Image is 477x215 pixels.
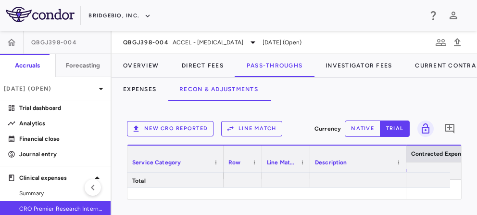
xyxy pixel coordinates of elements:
span: Total [132,173,146,188]
p: Trial dashboard [19,104,103,112]
svg: Add comment [444,123,455,134]
button: Recon & Adjustments [168,78,270,101]
button: Direct Fees [170,54,235,77]
button: native [345,121,380,137]
button: BridgeBio, Inc. [88,8,151,24]
button: Overview [112,54,170,77]
p: Financial close [19,134,103,143]
span: Summary [19,189,103,198]
span: QBGJ398-004 [123,39,169,46]
h6: Accruals [15,61,40,70]
span: Contracted Expenses [411,150,471,157]
span: Row [228,159,240,166]
p: Analytics [19,119,103,128]
span: Service Category [132,159,181,166]
p: Journal entry [19,150,103,159]
span: [DATE] (Open) [263,38,301,47]
img: logo-full-BYUhSk78.svg [6,7,75,22]
span: Lock grid [414,121,434,137]
span: QBGJ398-004 [31,39,77,46]
button: Line Match [221,121,282,136]
span: ACCEL - [MEDICAL_DATA] [173,38,243,47]
button: trial [380,121,410,137]
button: New CRO reported [127,121,213,136]
button: Add comment [441,121,458,137]
button: Expenses [112,78,168,101]
span: CRO Premier Research International [19,204,103,213]
span: Line Match [267,159,297,166]
span: Description [315,159,347,166]
p: [DATE] (Open) [4,84,95,93]
button: Investigator Fees [314,54,403,77]
h6: Forecasting [66,61,100,70]
p: Currency [314,124,341,133]
p: Clinical expenses [19,174,91,182]
button: Pass-Throughs [235,54,314,77]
